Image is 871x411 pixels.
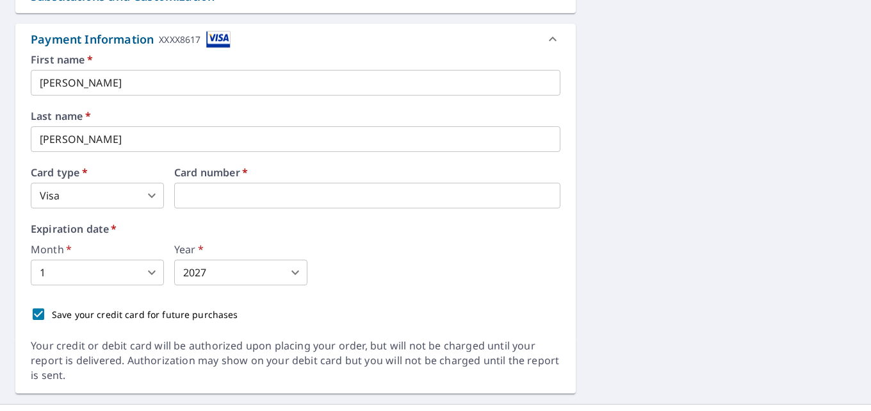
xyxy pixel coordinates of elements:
[174,183,560,208] iframe: secure payment field
[31,111,560,121] label: Last name
[31,183,164,208] div: Visa
[31,224,560,234] label: Expiration date
[174,244,307,255] label: Year
[15,24,576,55] div: Payment InformationXXXX8617cardImage
[159,31,200,48] div: XXXX8617
[174,167,560,178] label: Card number
[31,55,560,65] label: First name
[31,167,164,178] label: Card type
[31,339,560,383] div: Your credit or debit card will be authorized upon placing your order, but will not be charged unt...
[206,31,231,48] img: cardImage
[174,260,307,285] div: 2027
[31,260,164,285] div: 1
[31,31,231,48] div: Payment Information
[31,244,164,255] label: Month
[52,308,238,321] p: Save your credit card for future purchases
